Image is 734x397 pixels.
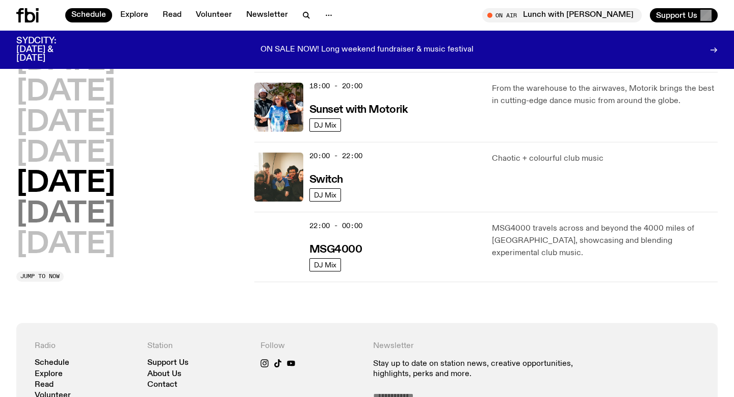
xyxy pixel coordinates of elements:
a: DJ Mix [309,118,341,132]
a: Schedule [65,8,112,22]
a: Explore [114,8,154,22]
a: Sunset with Motorik [309,103,408,115]
h4: Follow [260,341,361,351]
a: Read [156,8,188,22]
a: DJ Mix [309,258,341,271]
p: MSG4000 travels across and beyond the 4000 miles of [GEOGRAPHIC_DATA], showcasing and blending ex... [492,222,718,259]
a: MSG4000 [309,242,362,255]
span: DJ Mix [314,121,336,129]
h3: Sunset with Motorik [309,105,408,115]
span: 18:00 - 20:00 [309,81,362,91]
p: From the warehouse to the airwaves, Motorik brings the best in cutting-edge dance music from arou... [492,83,718,107]
span: DJ Mix [314,191,336,198]
h3: Switch [309,175,343,185]
a: Support Us [147,359,189,367]
a: About Us [147,370,181,378]
button: Support Us [650,8,718,22]
img: A warm film photo of the switch team sitting close together. from left to right: Cedar, Lau, Sand... [254,153,303,202]
p: Chaotic + colourful club music [492,153,718,165]
a: Read [35,381,54,389]
h3: SYDCITY: [DATE] & [DATE] [16,37,82,63]
h3: MSG4000 [309,244,362,255]
a: Contact [147,381,177,389]
a: Explore [35,370,63,378]
button: [DATE] [16,109,115,137]
h4: Station [147,341,248,351]
span: DJ Mix [314,261,336,268]
p: ON SALE NOW! Long weekend fundraiser & music festival [260,45,474,55]
button: On AirLunch with [PERSON_NAME] [482,8,642,22]
h4: Newsletter [373,341,587,351]
img: Andrew, Reenie, and Pat stand in a row, smiling at the camera, in dappled light with a vine leafe... [254,83,303,132]
button: [DATE] [16,139,115,168]
button: [DATE] [16,200,115,229]
a: DJ Mix [309,188,341,202]
button: [DATE] [16,170,115,198]
span: Jump to now [20,274,60,279]
button: [DATE] [16,78,115,107]
a: Newsletter [240,8,294,22]
h4: Radio [35,341,135,351]
span: Support Us [656,11,697,20]
p: Stay up to date on station news, creative opportunities, highlights, perks and more. [373,359,587,379]
span: 22:00 - 00:00 [309,221,362,231]
span: 20:00 - 22:00 [309,151,362,161]
button: [DATE] [16,231,115,259]
a: Schedule [35,359,69,367]
a: Switch [309,172,343,185]
a: Volunteer [190,8,238,22]
button: Jump to now [16,271,64,282]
